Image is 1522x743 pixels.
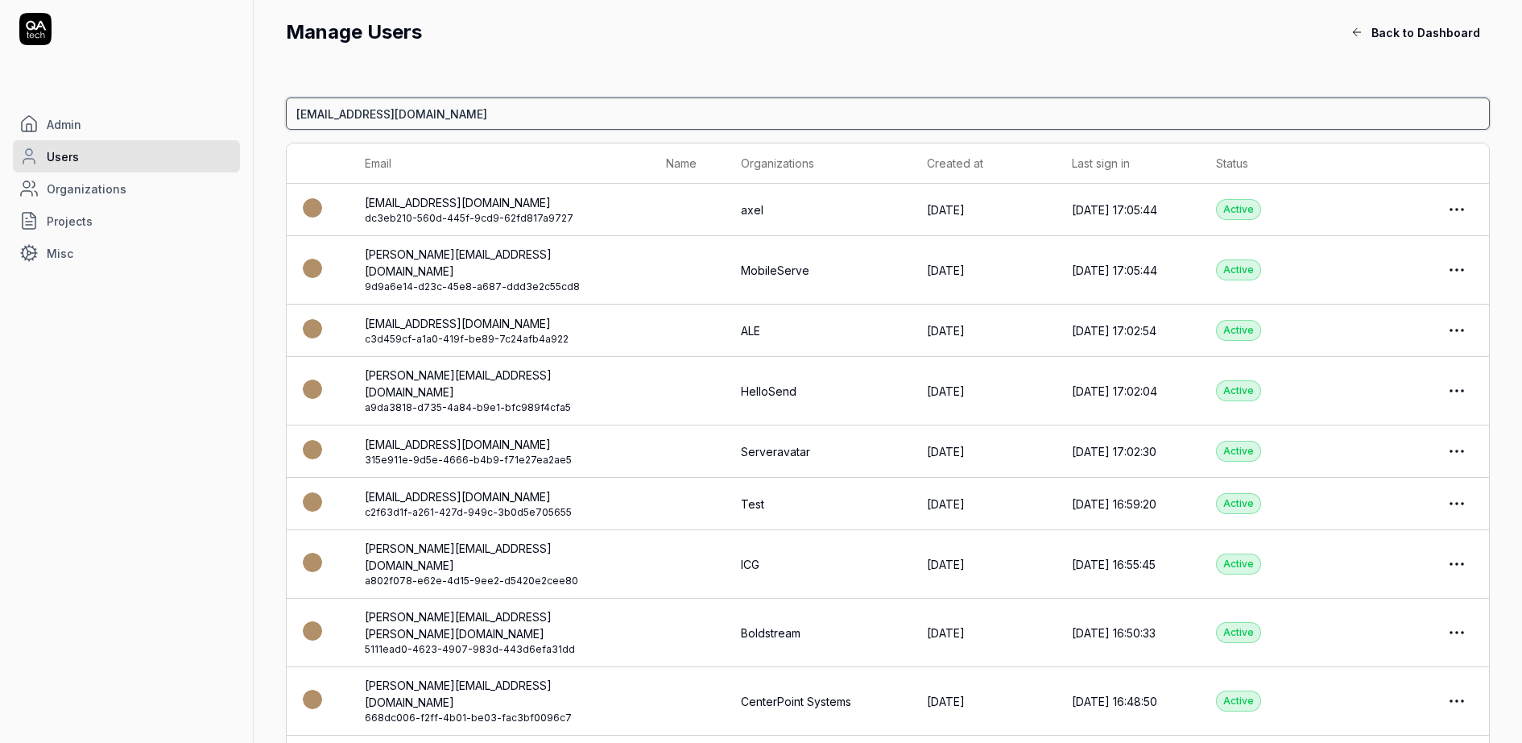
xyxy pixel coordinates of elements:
div: Active [1216,622,1261,643]
span: alex@hellosend.com [365,401,634,415]
button: Back to Dashboard [1341,16,1490,48]
a: Admin [13,108,240,140]
span: [DATE] 17:02:54 [1072,324,1156,338]
th: Created at [911,143,1055,184]
div: Active [1216,199,1261,220]
span: 2025-10-08 16:58:39 [927,497,965,511]
span: [DATE] 17:05:44 [1072,264,1157,277]
a: Organizations [13,172,240,205]
a: [PERSON_NAME][EMAIL_ADDRESS][DOMAIN_NAME] [365,679,552,709]
span: axelemoncada@gmail.com [365,211,634,226]
a: HelloSend [741,383,796,400]
span: ehanfman1@gmail.com [365,332,634,347]
span: [DATE] 16:55:45 [1072,558,1156,571]
a: [PERSON_NAME][EMAIL_ADDRESS][DOMAIN_NAME] [365,368,552,399]
a: ICG [741,556,759,573]
span: 2025-10-08 16:55:18 [927,558,965,571]
a: [EMAIL_ADDRESS][DOMAIN_NAME] [365,317,551,330]
a: Users [13,140,240,172]
span: dan.pillay@boldspace.com [365,642,634,657]
span: Users [47,148,79,165]
span: [DATE] 16:50:33 [1072,626,1156,640]
span: 2025-10-08 16:50:16 [927,626,965,640]
th: Last sign in [1056,143,1200,184]
span: Projects [47,213,93,230]
span: 2025-10-08 16:59:27 [927,384,965,398]
span: 2025-10-08 17:05:13 [927,264,965,277]
span: [DATE] 16:48:50 [1072,695,1157,708]
span: Admin [47,116,81,133]
span: 2025-10-08 17:05:15 [927,203,965,217]
span: [DATE] 16:59:20 [1072,497,1156,511]
span: [DATE] 17:02:04 [1072,384,1157,398]
a: [EMAIL_ADDRESS][DOMAIN_NAME] [365,196,551,210]
span: kolza.tin@gmail.com [365,505,634,520]
span: [DATE] 17:02:30 [1072,445,1156,459]
a: [EMAIL_ADDRESS][DOMAIN_NAME] [365,438,551,451]
span: Organizations [47,181,126,197]
div: Active [1216,380,1261,401]
a: axel [741,201,763,218]
div: Active [1216,493,1261,514]
a: Misc [13,237,240,269]
input: Search users by email or name... [286,98,1490,130]
a: CenterPoint Systems [741,693,851,710]
th: Name [650,143,725,184]
span: kingpro76986@gmail.com [365,453,634,467]
h2: Manage Users [286,18,1341,47]
span: Misc [47,245,73,262]
th: Status [1200,143,1344,184]
a: Serveravatar [741,443,810,460]
a: MobileServe [741,262,809,279]
span: doug@icg.agency [365,574,634,588]
a: Boldstream [741,625,800,641]
span: [DATE] 17:05:44 [1072,203,1157,217]
div: Active [1216,259,1261,280]
span: Back to Dashboard [1371,24,1480,41]
a: Test [741,496,764,513]
span: 2025-10-08 17:01:56 [927,445,965,459]
span: brian@balestris.com [365,711,634,725]
a: Projects [13,205,240,237]
a: [PERSON_NAME][EMAIL_ADDRESS][DOMAIN_NAME] [365,247,552,278]
th: Email [349,143,650,184]
a: [PERSON_NAME][EMAIL_ADDRESS][DOMAIN_NAME] [365,542,552,572]
a: ALE [741,322,760,339]
div: Active [1216,320,1261,341]
div: Active [1216,554,1261,575]
span: 2025-10-08 17:02:35 [927,324,965,338]
th: Organizations [725,143,911,184]
span: 2025-10-08 16:48:20 [927,695,965,708]
a: [PERSON_NAME][EMAIL_ADDRESS][PERSON_NAME][DOMAIN_NAME] [365,610,552,641]
div: Active [1216,441,1261,462]
div: Active [1216,691,1261,712]
a: [EMAIL_ADDRESS][DOMAIN_NAME] [365,490,551,504]
span: chris@mobileserve.org [365,280,634,294]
